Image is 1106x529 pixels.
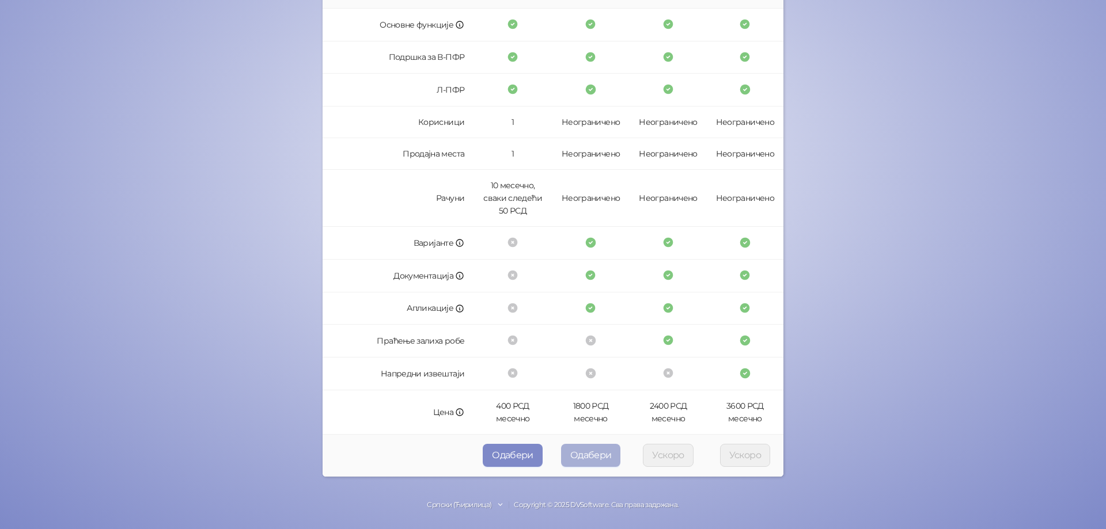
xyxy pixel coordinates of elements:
td: Цена [323,390,474,435]
td: Неограничено [552,138,630,170]
td: Неограничено [552,106,630,138]
td: Подршка за В-ПФР [323,41,474,74]
button: Одабери [483,444,543,467]
td: Неограничено [630,138,706,170]
td: 1 [474,106,552,138]
td: Апликације [323,292,474,325]
td: Рачуни [323,170,474,227]
td: Неограничено [630,106,706,138]
td: Продајна места [323,138,474,170]
td: Неограничено [707,138,783,170]
td: Документација [323,260,474,292]
td: Неограничено [630,170,706,227]
td: Неограничено [552,170,630,227]
td: 1 [474,138,552,170]
td: Основне функције [323,9,474,41]
button: Ускоро [720,444,770,467]
td: 10 месечно, сваки следећи 50 РСД [474,170,552,227]
td: Неограничено [707,170,783,227]
td: Напредни извештаји [323,357,474,390]
td: 1800 РСД месечно [552,390,630,435]
td: 400 РСД месечно [474,390,552,435]
td: Корисници [323,106,474,138]
td: Варијанте [323,227,474,260]
button: Ускоро [643,444,693,467]
td: 3600 РСД месечно [707,390,783,435]
button: Одабери [561,444,621,467]
td: Праћење залиха робе [323,325,474,357]
td: Неограничено [707,106,783,138]
div: Српски (Ћирилица) [427,500,491,511]
td: 2400 РСД месечно [630,390,706,435]
td: Л-ПФР [323,74,474,106]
